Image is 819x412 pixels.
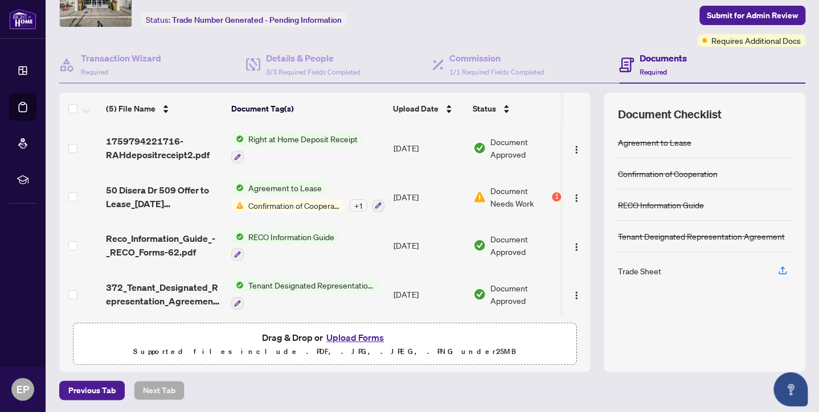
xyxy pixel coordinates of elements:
h4: Details & People [266,51,361,65]
img: Logo [572,242,581,252]
div: Status: [141,12,346,27]
span: Status [473,102,496,115]
th: Status [468,93,565,125]
span: 1759794221716-RAHdepositreceipt2.pdf [106,134,222,162]
span: Upload Date [393,102,439,115]
div: + 1 [349,199,367,212]
button: Open asap [773,372,808,406]
span: Right at Home Deposit Receipt [244,133,362,145]
span: Required [640,68,667,76]
button: Status IconRECO Information Guide [231,230,339,261]
th: Document Tag(s) [227,93,388,125]
span: 3/3 Required Fields Completed [266,68,361,76]
img: Status Icon [231,230,244,243]
td: [DATE] [389,221,469,270]
div: RECO Information Guide [617,199,703,211]
button: Next Tab [134,381,185,400]
img: logo [9,9,36,30]
span: Document Approved [490,135,561,160]
span: Drag & Drop or [262,330,387,345]
span: Document Needs Work [490,184,550,209]
img: Document Status [473,239,486,252]
button: Previous Tab [59,381,125,400]
p: Supported files include .PDF, .JPG, .JPEG, .PNG under 25 MB [80,345,569,359]
td: [DATE] [389,270,469,319]
img: Status Icon [231,182,244,194]
div: Trade Sheet [617,265,661,277]
span: Confirmation of Cooperation [244,199,345,212]
img: Status Icon [231,199,244,212]
div: 1 [552,192,561,201]
span: Requires Additional Docs [711,34,801,47]
div: Agreement to Lease [617,136,691,149]
img: Document Status [473,142,486,154]
button: Submit for Admin Review [699,6,805,25]
button: Status IconRight at Home Deposit Receipt [231,133,362,163]
span: 372_Tenant_Designated_Representation_Agreement_-_PropTx-[PERSON_NAME]-6.pdf [106,281,222,308]
button: Status IconAgreement to LeaseStatus IconConfirmation of Cooperation+1 [231,182,384,212]
span: Agreement to Lease [244,182,326,194]
h4: Documents [640,51,687,65]
button: Logo [567,139,585,157]
th: (5) File Name [101,93,227,125]
button: Logo [567,188,585,206]
span: Tenant Designated Representation Agreement [244,279,379,291]
img: Document Status [473,191,486,203]
span: Document Approved [490,233,561,258]
span: Submit for Admin Review [707,6,798,24]
h4: Commission [449,51,544,65]
button: Upload Forms [323,330,387,345]
button: Logo [567,236,585,254]
span: RECO Information Guide [244,230,339,243]
span: Previous Tab [68,381,116,399]
span: Trade Number Generated - Pending Information [172,15,342,25]
td: [DATE] [389,123,469,172]
img: Logo [572,193,581,203]
span: (5) File Name [106,102,155,115]
span: Required [81,68,108,76]
span: 1/1 Required Fields Completed [449,68,544,76]
span: Reco_Information_Guide_-_RECO_Forms-62.pdf [106,232,222,259]
img: Logo [572,291,581,300]
img: Status Icon [231,133,244,145]
span: Document Approved [490,282,561,307]
button: Status IconTenant Designated Representation Agreement [231,279,379,310]
div: Tenant Designated Representation Agreement [617,230,784,242]
span: 50 Disera Dr 509 Offer to Lease_[DATE] 18_14_26.pdf [106,183,222,211]
button: Logo [567,285,585,303]
img: Document Status [473,288,486,300]
img: Status Icon [231,279,244,291]
th: Upload Date [388,93,468,125]
h4: Transaction Wizard [81,51,161,65]
span: Document Checklist [617,106,721,122]
td: [DATE] [389,172,469,221]
span: Drag & Drop orUpload FormsSupported files include .PDF, .JPG, .JPEG, .PNG under25MB [73,323,576,365]
img: Logo [572,145,581,154]
span: EP [17,381,29,397]
div: Confirmation of Cooperation [617,167,717,180]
